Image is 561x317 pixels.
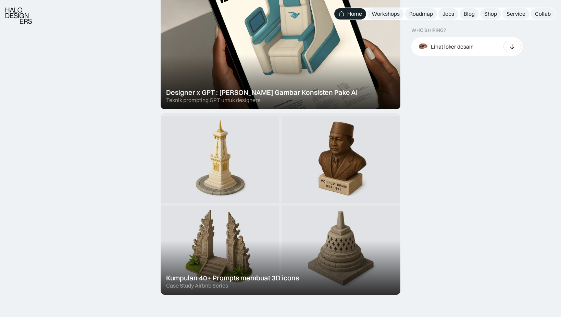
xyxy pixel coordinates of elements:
[372,10,400,17] div: Workshops
[464,10,475,17] div: Blog
[431,43,474,50] div: Lihat loker desain
[405,8,437,20] a: Roadmap
[161,113,400,295] a: Kumpulan 40+ Prompts membuat 3D iconsCase Study Airbnb Series
[438,8,458,20] a: Jobs
[367,8,404,20] a: Workshops
[502,8,529,20] a: Service
[480,8,501,20] a: Shop
[442,10,454,17] div: Jobs
[484,10,497,17] div: Shop
[334,8,366,20] a: Home
[460,8,479,20] a: Blog
[411,27,446,33] div: WHO’S HIRING?
[507,10,525,17] div: Service
[531,8,555,20] a: Collab
[535,10,551,17] div: Collab
[347,10,362,17] div: Home
[409,10,433,17] div: Roadmap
